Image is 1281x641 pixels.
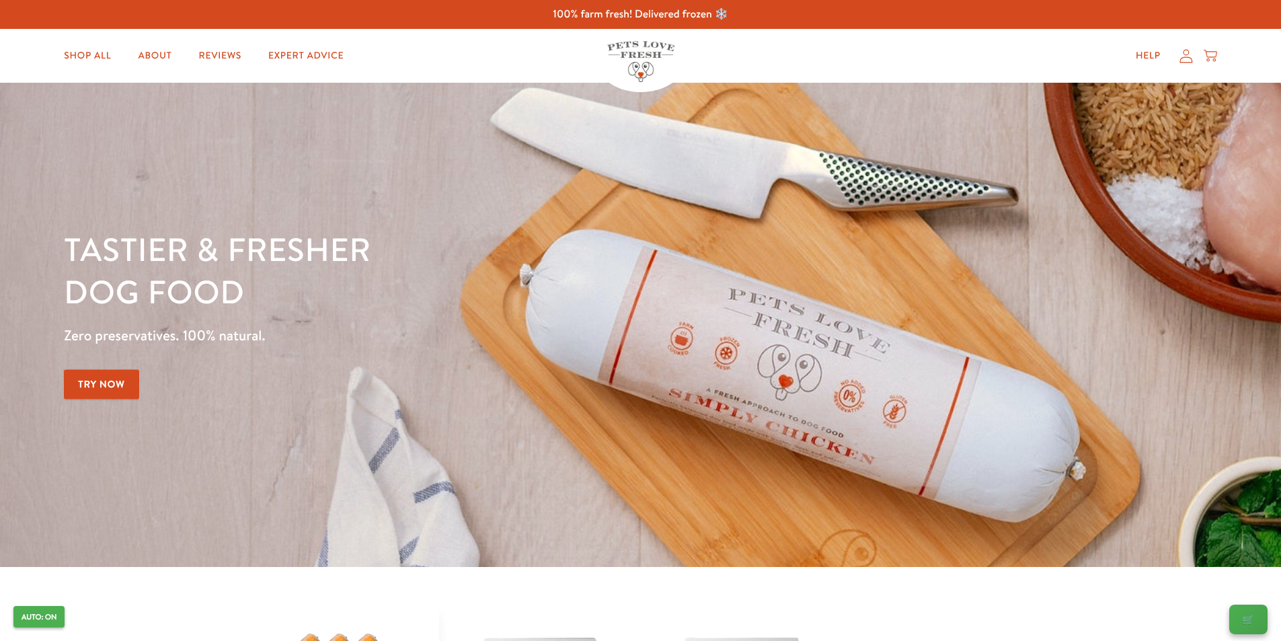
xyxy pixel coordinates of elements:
button: 🛒 [1229,605,1268,634]
a: Try Now [64,369,139,400]
h1: Tastier & fresher dog food [64,229,832,313]
a: About [127,42,182,69]
a: Reviews [188,42,252,69]
img: Pets Love Fresh [607,41,674,82]
p: Zero preservatives. 100% natural. [64,324,832,348]
button: AUTO: ON [13,606,65,628]
a: Help [1125,42,1171,69]
a: Expert Advice [258,42,354,69]
a: Shop All [53,42,122,69]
